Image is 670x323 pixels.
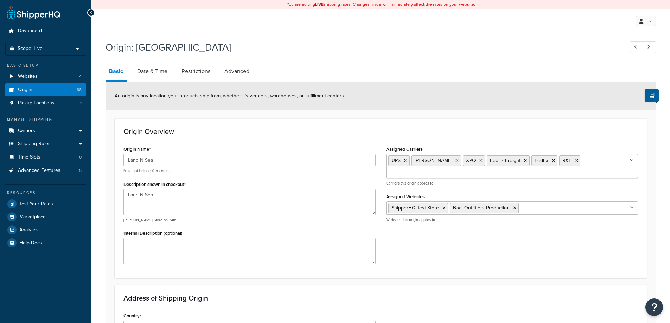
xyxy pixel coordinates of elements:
[391,204,439,212] span: ShipperHQ Test Store
[643,41,656,53] a: Next Record
[18,168,60,174] span: Advanced Features
[5,83,86,96] li: Origins
[386,194,425,199] label: Assigned Websites
[106,63,127,82] a: Basic
[80,100,82,106] span: 1
[123,128,638,135] h3: Origin Overview
[134,63,171,80] a: Date & Time
[19,227,39,233] span: Analytics
[18,128,35,134] span: Carriers
[490,157,521,164] span: FedEx Freight
[221,63,253,80] a: Advanced
[5,151,86,164] li: Time Slots
[18,73,38,79] span: Websites
[562,157,571,164] span: R&L
[123,313,141,319] label: Country
[5,70,86,83] a: Websites4
[178,63,214,80] a: Restrictions
[19,240,42,246] span: Help Docs
[315,1,324,7] b: LIVE
[386,147,423,152] label: Assigned Carriers
[79,168,82,174] span: 5
[5,97,86,110] a: Pickup Locations1
[5,63,86,69] div: Basic Setup
[77,87,82,93] span: 68
[5,164,86,177] li: Advanced Features
[5,164,86,177] a: Advanced Features5
[5,237,86,249] a: Help Docs
[5,224,86,236] a: Analytics
[123,231,183,236] label: Internal Description (optional)
[453,204,510,212] span: Boat Outfitters Production
[645,298,663,316] button: Open Resource Center
[18,87,34,93] span: Origins
[630,41,643,53] a: Previous Record
[79,73,82,79] span: 4
[386,217,638,222] p: Websites this origin applies to
[5,117,86,123] div: Manage Shipping
[123,168,376,174] p: Must not include # or comma
[123,147,151,152] label: Origin Name
[5,137,86,150] a: Shipping Rules
[18,46,43,52] span: Scope: Live
[391,157,401,164] span: UPS
[5,70,86,83] li: Websites
[18,141,51,147] span: Shipping Rules
[79,154,82,160] span: 0
[18,28,42,34] span: Dashboard
[123,294,638,302] h3: Address of Shipping Origin
[535,157,548,164] span: FedEx
[106,40,617,54] h1: Origin: [GEOGRAPHIC_DATA]
[5,198,86,210] a: Test Your Rates
[386,181,638,186] p: Carriers this origin applies to
[5,83,86,96] a: Origins68
[5,97,86,110] li: Pickup Locations
[466,157,476,164] span: XPO
[18,154,40,160] span: Time Slots
[5,211,86,223] a: Marketplace
[5,190,86,196] div: Resources
[5,25,86,38] a: Dashboard
[19,201,53,207] span: Test Your Rates
[115,92,345,99] span: An origin is any location your products ship from, whether it’s vendors, warehouses, or fulfillme...
[18,100,55,106] span: Pickup Locations
[123,218,376,223] p: [PERSON_NAME] Store on 24th
[645,89,659,102] button: Show Help Docs
[5,124,86,137] a: Carriers
[123,189,376,215] textarea: Land N Sea
[5,151,86,164] a: Time Slots0
[19,214,46,220] span: Marketplace
[123,182,186,187] label: Description shown in checkout
[415,157,452,164] span: [PERSON_NAME]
